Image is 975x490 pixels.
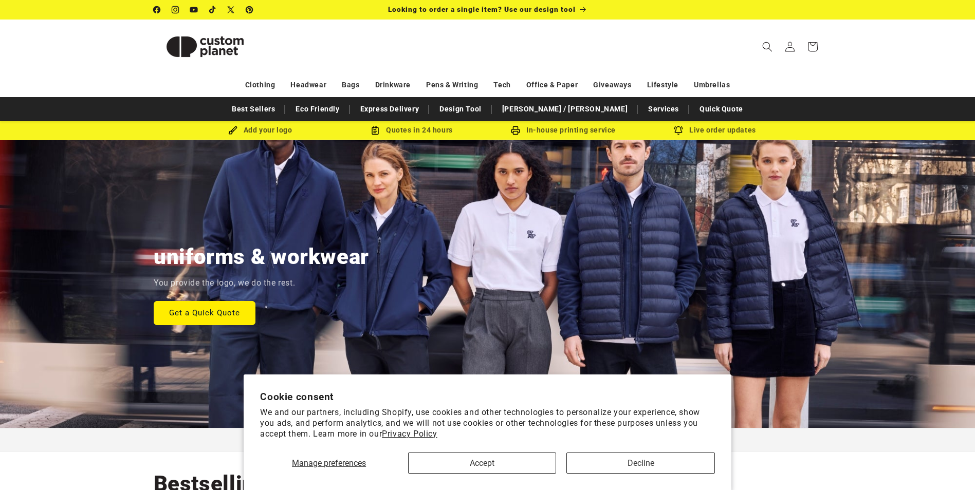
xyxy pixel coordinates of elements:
a: Umbrellas [694,76,730,94]
a: Services [643,100,684,118]
summary: Search [756,35,779,58]
a: [PERSON_NAME] / [PERSON_NAME] [497,100,633,118]
p: You provide the logo, we do the rest. [154,276,295,291]
div: Live order updates [639,124,791,137]
span: Looking to order a single item? Use our design tool [388,5,576,13]
a: Clothing [245,76,275,94]
p: We and our partners, including Shopify, use cookies and other technologies to personalize your ex... [260,407,715,439]
a: Drinkware [375,76,411,94]
a: Bags [342,76,359,94]
a: Quick Quote [694,100,748,118]
a: Headwear [290,76,326,94]
a: Express Delivery [355,100,425,118]
a: Eco Friendly [290,100,344,118]
button: Manage preferences [260,453,398,474]
div: Quotes in 24 hours [336,124,488,137]
a: Tech [493,76,510,94]
img: Order updates [674,126,683,135]
img: Custom Planet [154,24,256,70]
div: Add your logo [185,124,336,137]
a: Design Tool [434,100,487,118]
img: Order Updates Icon [371,126,380,135]
img: In-house printing [511,126,520,135]
a: Best Sellers [227,100,280,118]
a: Pens & Writing [426,76,478,94]
div: In-house printing service [488,124,639,137]
a: Custom Planet [150,20,260,73]
a: Giveaways [593,76,631,94]
a: Get a Quick Quote [154,300,255,325]
a: Office & Paper [526,76,578,94]
span: Manage preferences [292,458,366,468]
a: Lifestyle [647,76,678,94]
h2: uniforms & workwear [154,243,369,271]
button: Decline [566,453,714,474]
button: Accept [408,453,556,474]
img: Brush Icon [228,126,237,135]
h2: Cookie consent [260,391,715,403]
a: Privacy Policy [382,429,437,439]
